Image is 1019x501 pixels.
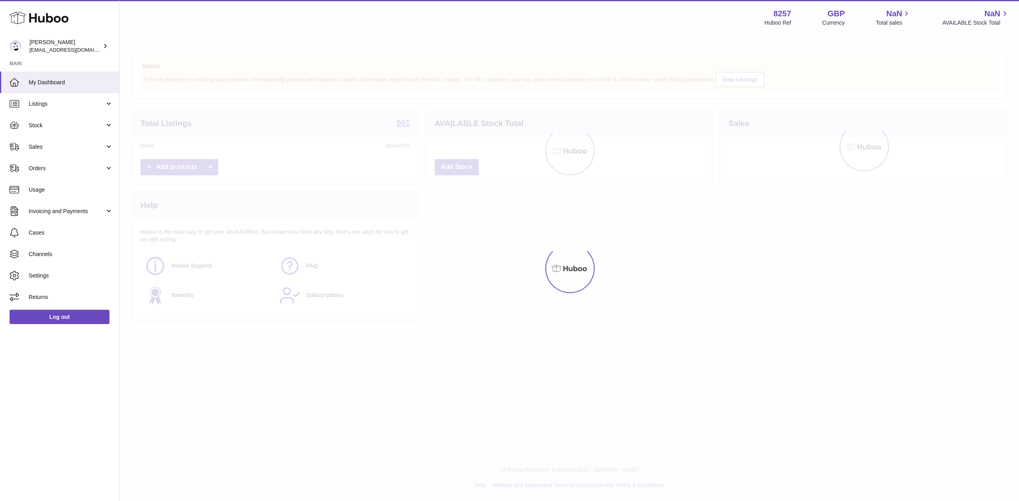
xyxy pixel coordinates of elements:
[942,8,1009,27] a: NaN AVAILABLE Stock Total
[29,143,105,151] span: Sales
[29,250,113,258] span: Channels
[29,165,105,172] span: Orders
[29,47,117,53] span: [EMAIL_ADDRESS][DOMAIN_NAME]
[29,272,113,280] span: Settings
[876,8,911,27] a: NaN Total sales
[942,19,1009,27] span: AVAILABLE Stock Total
[822,19,845,27] div: Currency
[29,39,101,54] div: [PERSON_NAME]
[29,79,113,86] span: My Dashboard
[29,208,105,215] span: Invoicing and Payments
[773,8,791,19] strong: 8257
[10,40,21,52] img: don@skinsgolf.com
[984,8,1000,19] span: NaN
[886,8,902,19] span: NaN
[29,122,105,129] span: Stock
[876,19,911,27] span: Total sales
[10,310,109,324] a: Log out
[828,8,845,19] strong: GBP
[29,186,113,194] span: Usage
[29,100,105,108] span: Listings
[765,19,791,27] div: Huboo Ref
[29,229,113,237] span: Cases
[29,293,113,301] span: Returns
